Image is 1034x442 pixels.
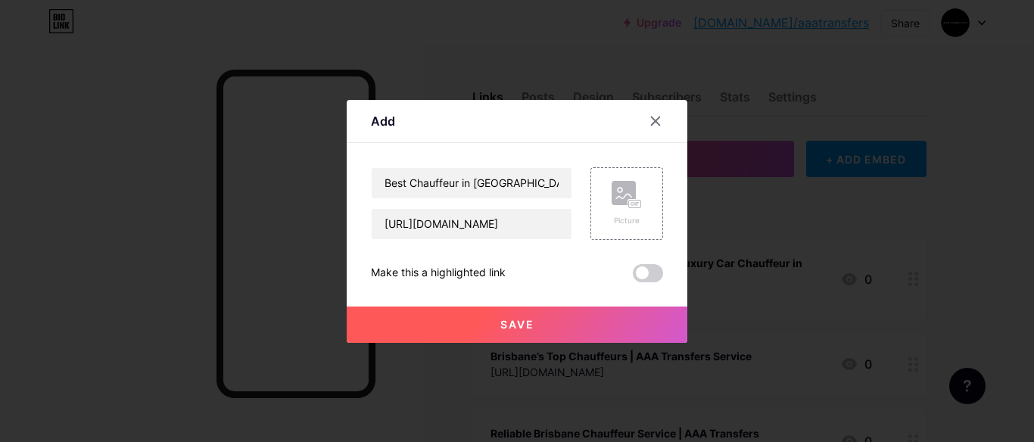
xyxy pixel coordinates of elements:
[372,209,572,239] input: URL
[371,264,506,282] div: Make this a highlighted link
[371,112,395,130] div: Add
[500,318,534,331] span: Save
[372,168,572,198] input: Title
[347,307,687,343] button: Save
[612,215,642,226] div: Picture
